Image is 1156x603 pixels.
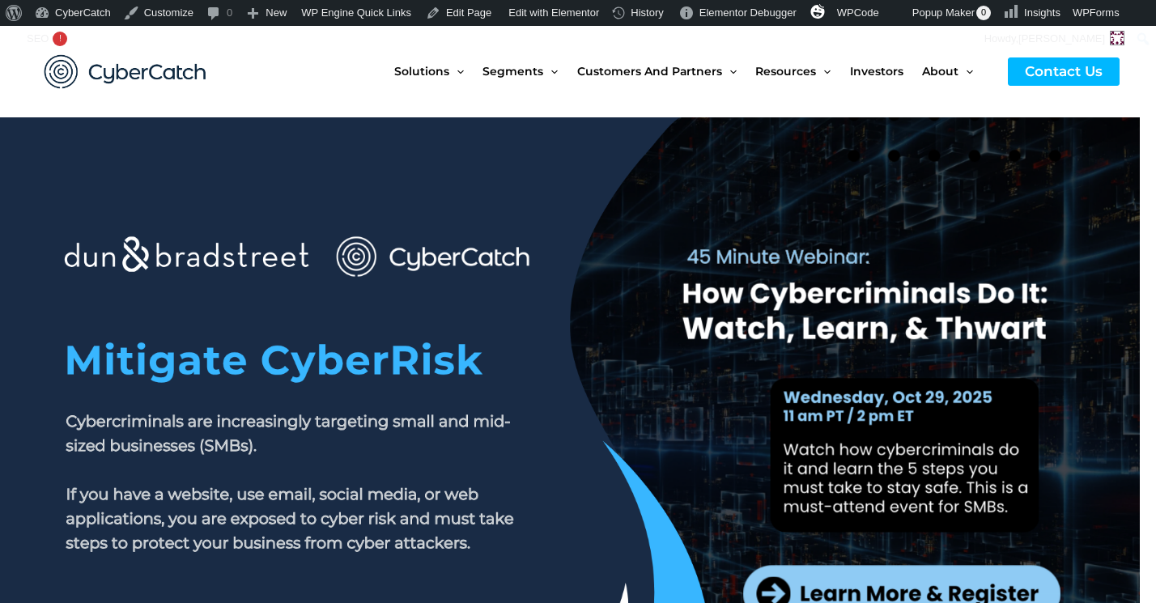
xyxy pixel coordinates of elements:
nav: Site Navigation: New Main Menu [394,37,992,105]
span: SEO [27,32,49,45]
a: Contact Us [1008,57,1120,86]
span: Menu Toggle [449,37,464,105]
span: About [922,37,958,105]
span: Edit with Elementor [508,6,599,19]
span: Menu Toggle [958,37,973,105]
span: Resources [755,37,816,105]
a: Howdy, [979,26,1131,52]
span: Menu Toggle [543,37,558,105]
span: Segments [482,37,543,105]
img: CyberCatch [28,38,223,105]
a: Investors [850,37,922,105]
span: Menu Toggle [722,37,737,105]
span: Customers and Partners [577,37,722,105]
span: Menu Toggle [816,37,831,105]
span: [PERSON_NAME] [1018,32,1105,45]
span: Investors [850,37,903,105]
span: Solutions [394,37,449,105]
div: ! [53,32,67,46]
img: svg+xml;base64,PHN2ZyB4bWxucz0iaHR0cDovL3d3dy53My5vcmcvMjAwMC9zdmciIHZpZXdCb3g9IjAgMCAzMiAzMiI+PG... [810,4,825,19]
span: 0 [976,6,991,20]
